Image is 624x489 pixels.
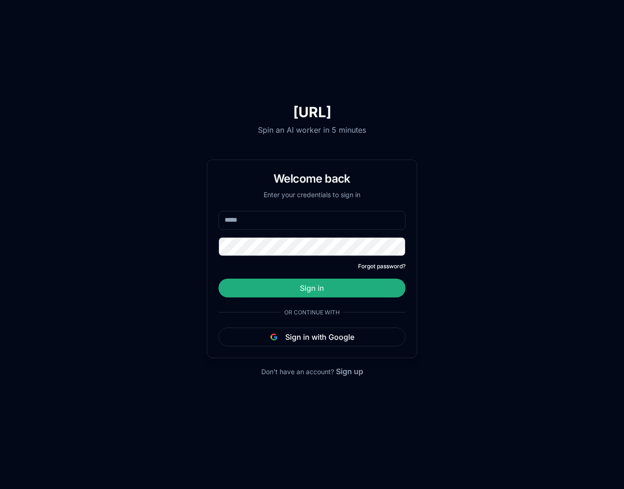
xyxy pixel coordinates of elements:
[218,279,406,297] button: Sign in
[218,328,406,346] button: Sign in with Google
[261,366,363,377] div: Don't have an account?
[207,104,417,120] h1: [URL]
[207,124,417,136] p: Spin an AI worker in 5 minutes
[218,190,406,200] p: Enter your credentials to sign in
[281,309,343,316] span: Or continue with
[218,171,406,186] h1: Welcome back
[336,366,363,377] button: Sign up
[358,263,406,270] button: Forgot password?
